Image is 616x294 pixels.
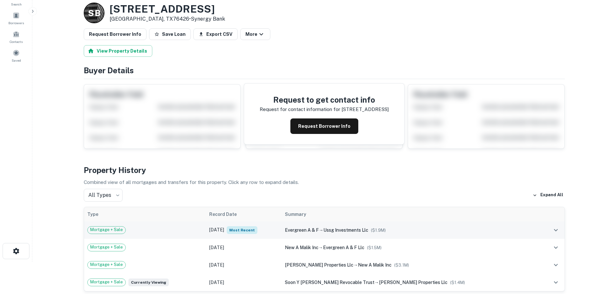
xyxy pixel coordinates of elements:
[358,262,392,268] span: new a malik inc
[550,277,561,288] button: expand row
[550,242,561,253] button: expand row
[88,279,125,285] span: Mortgage + Sale
[290,118,358,134] button: Request Borrower Info
[191,16,225,22] a: Synergy Bank
[323,245,364,250] span: evergreen a & f llc
[12,58,21,63] span: Saved
[2,28,30,46] a: Contacts
[206,221,282,239] td: [DATE]
[88,244,125,250] span: Mortgage + Sale
[285,279,537,286] div: →
[379,280,448,285] span: [PERSON_NAME] properties llc
[206,274,282,291] td: [DATE]
[323,228,368,233] span: ussg investments llc
[240,28,270,40] button: More
[84,28,146,40] button: Request Borrower Info
[110,15,225,23] p: [GEOGRAPHIC_DATA], TX76426 •
[450,280,465,285] span: ($ 1.4M )
[84,189,123,202] div: All Types
[88,227,125,233] span: Mortgage + Sale
[260,94,389,106] h4: Request to get contact info
[84,164,565,176] h4: Property History
[341,106,389,113] p: [STREET_ADDRESS]
[128,279,169,286] span: Currently viewing
[584,242,616,273] iframe: Chat Widget
[285,227,537,234] div: →
[285,228,319,233] span: evergreen a & f
[10,39,23,44] span: Contacts
[285,280,374,285] span: soon y [PERSON_NAME] revocable trust
[260,106,340,113] p: Request for contact information for
[2,47,30,64] a: Saved
[84,65,565,76] h4: Buyer Details
[84,207,206,221] th: Type
[11,2,22,7] span: Search
[285,245,319,250] span: new a malik inc
[227,226,257,234] span: Most Recent
[2,9,30,27] a: Borrowers
[149,28,191,40] button: Save Loan
[8,20,24,25] span: Borrowers
[84,3,104,23] a: S B
[371,228,386,233] span: ($ 1.9M )
[285,244,537,251] div: →
[206,239,282,256] td: [DATE]
[206,256,282,274] td: [DATE]
[206,207,282,221] th: Record Date
[193,28,238,40] button: Export CSV
[88,7,100,19] p: S B
[550,225,561,236] button: expand row
[88,261,125,268] span: Mortgage + Sale
[394,263,409,268] span: ($ 3.1M )
[84,178,565,186] p: Combined view of all mortgages and transfers for this property. Click any row to expand details.
[84,45,152,57] button: View Property Details
[550,259,561,270] button: expand row
[367,245,382,250] span: ($ 1.5M )
[110,3,225,15] h3: [STREET_ADDRESS]
[282,207,540,221] th: Summary
[285,261,537,269] div: →
[531,190,565,200] button: Expand All
[285,262,353,268] span: [PERSON_NAME] properties llc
